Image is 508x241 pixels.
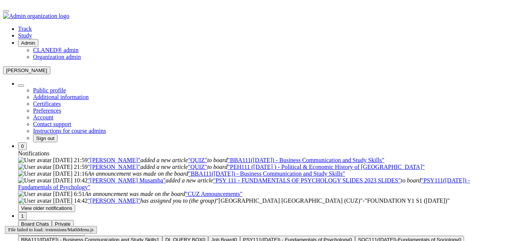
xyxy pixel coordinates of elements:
[18,204,75,212] button: View older notifications
[216,197,363,204] span: Cavendish University Zambia (CUZ)
[18,150,505,157] div: Notifications
[18,39,38,47] button: Admin
[18,157,51,164] img: User avatar
[18,170,51,177] img: User avatar
[33,114,53,120] span: Account
[18,197,51,204] img: User avatar
[188,164,207,170] a: "QUIZ"
[52,220,73,228] button: Private
[18,177,470,190] a: "PSY111([DATE]) - Fundamentals of Psychology"
[3,66,50,74] button: [PERSON_NAME]
[185,191,242,197] a: "CUZ Announcements"
[18,164,51,170] img: User avatar
[21,143,24,149] span: 0
[33,107,61,114] span: Preferences
[53,191,85,197] span: [DATE] 6:51
[53,177,88,184] span: [DATE] 10:42
[18,212,27,220] button: 1
[227,164,425,170] a: "PEH111 ([DATE] ) - Political & Economic History of [GEOGRAPHIC_DATA]"
[33,101,61,107] span: Certificates
[207,164,227,170] i: to board
[140,197,216,204] i: has assigned you to (the group)
[88,157,140,163] a: "[PERSON_NAME]"
[188,157,207,163] a: "QUIZ"
[363,197,364,204] i: -
[18,177,51,184] img: User avatar
[88,197,140,204] a: "[PERSON_NAME]"
[33,128,106,134] span: Instructions for course admins
[53,170,88,177] span: [DATE] 21:16
[21,213,24,219] span: 1
[213,177,401,184] a: "PSY 111 - FUNDAMENTALS OF PSYCHOLOGY SLIDES 2023 SLIDES"
[6,68,47,73] span: [PERSON_NAME]
[18,142,27,150] button: 0
[188,170,345,177] a: "BBA111([DATE]) - Business Communication and Study Skills"
[18,32,32,39] a: Study
[53,164,88,170] span: [DATE] 21:59
[53,197,88,204] span: [DATE] 14:42
[33,87,66,93] span: Public profile
[53,157,88,163] span: [DATE] 21:59
[36,136,54,141] span: Sign out
[18,191,51,197] img: User avatar
[33,54,81,60] a: Organization admin
[5,226,97,234] div: File failed to load: /extensions/MathMenu.js
[33,47,79,53] a: CLANED® admin
[3,13,70,20] img: Admin organization logo
[88,170,188,177] i: An announcement was made on the board
[88,164,140,170] a: "[PERSON_NAME]"
[140,157,188,163] i: added a new article
[21,40,35,46] span: Admin
[33,121,71,127] span: Contact support
[401,177,421,184] i: to board
[166,177,213,184] i: added a new article
[364,197,449,204] span: FOUNDATION Y1 S1 (JUL)
[18,220,52,228] button: Board Chats
[18,26,32,32] a: Track
[207,157,227,163] i: to board
[85,191,185,197] i: An announcement was made on the board
[227,157,384,163] a: "BBA111([DATE]) - Business Communication and Study Skills"
[88,177,165,184] a: "[PERSON_NAME] Musamba"
[140,164,188,170] i: added a new article
[33,94,89,100] span: Additional information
